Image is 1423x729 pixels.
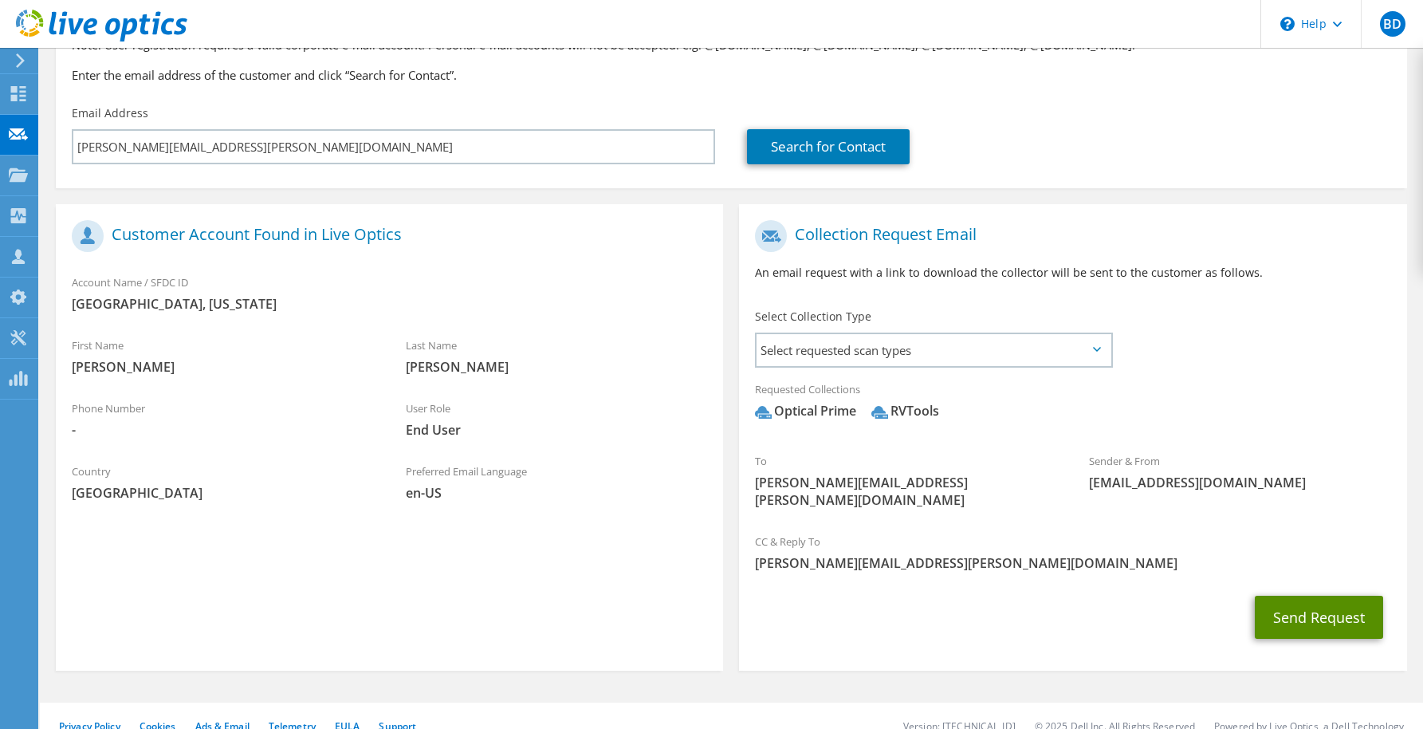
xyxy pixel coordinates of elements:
[1255,596,1383,639] button: Send Request
[1073,444,1407,499] div: Sender & From
[739,372,1406,436] div: Requested Collections
[72,484,374,502] span: [GEOGRAPHIC_DATA]
[755,402,856,420] div: Optical Prime
[1280,17,1295,31] svg: \n
[406,484,708,502] span: en-US
[72,105,148,121] label: Email Address
[56,329,390,384] div: First Name
[390,392,724,447] div: User Role
[739,444,1073,517] div: To
[56,266,723,321] div: Account Name / SFDC ID
[757,334,1110,366] span: Select requested scan types
[1380,11,1405,37] span: BD
[72,421,374,439] span: -
[406,358,708,376] span: [PERSON_NAME]
[56,455,390,510] div: Country
[747,129,910,164] a: Search for Contact
[755,554,1390,572] span: [PERSON_NAME][EMAIL_ADDRESS][PERSON_NAME][DOMAIN_NAME]
[871,402,939,420] div: RVTools
[72,220,699,252] h1: Customer Account Found in Live Optics
[72,66,1391,84] h3: Enter the email address of the customer and click “Search for Contact”.
[755,264,1390,282] p: An email request with a link to download the collector will be sent to the customer as follows.
[72,358,374,376] span: [PERSON_NAME]
[1089,474,1391,491] span: [EMAIL_ADDRESS][DOMAIN_NAME]
[56,392,390,447] div: Phone Number
[390,329,724,384] div: Last Name
[72,295,707,313] span: [GEOGRAPHIC_DATA], [US_STATE]
[406,421,708,439] span: End User
[755,220,1382,252] h1: Collection Request Email
[755,474,1057,509] span: [PERSON_NAME][EMAIL_ADDRESS][PERSON_NAME][DOMAIN_NAME]
[755,309,871,325] label: Select Collection Type
[739,525,1406,580] div: CC & Reply To
[390,455,724,510] div: Preferred Email Language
